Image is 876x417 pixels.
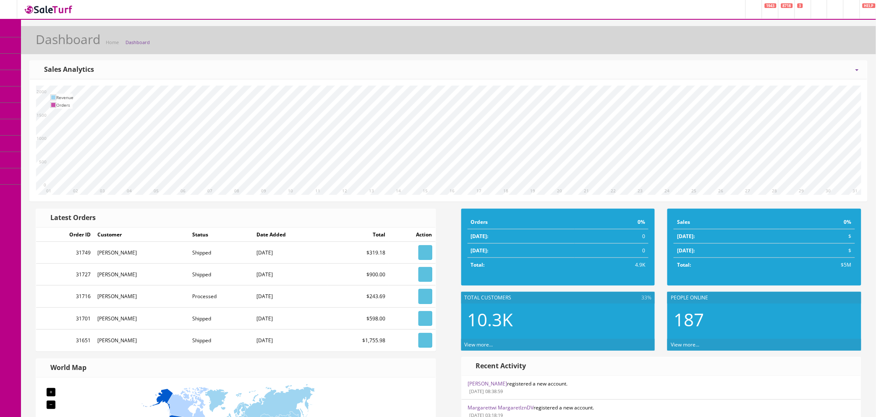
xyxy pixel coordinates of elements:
h2: 187 [674,310,855,329]
div: People Online [667,292,861,304]
a: View more... [671,341,699,348]
span: 1943 [765,3,777,8]
td: $243.69 [327,286,389,307]
td: Shipped [189,307,253,329]
td: 31716 [36,286,94,307]
td: Shipped [189,264,253,286]
td: Processed [189,286,253,307]
td: Customer [94,228,189,242]
h3: Sales Analytics [38,66,94,73]
h2: 10.3K [468,310,649,329]
td: $900.00 [327,264,389,286]
div: + [47,388,55,396]
li: registered a new account. [462,376,861,400]
h3: Recent Activity [470,362,526,370]
td: 0 [575,244,649,258]
td: Shipped [189,329,253,351]
td: Date Added [253,228,327,242]
td: Revenue [56,94,73,101]
td: [PERSON_NAME] [94,307,189,329]
h3: World Map [44,364,86,372]
span: HELP [863,3,876,8]
td: 31727 [36,264,94,286]
td: Order ID [36,228,94,242]
strong: [DATE]: [677,247,695,254]
td: [DATE] [253,329,327,351]
td: 31749 [36,242,94,264]
td: $5M [780,258,855,272]
h3: Latest Orders [44,214,96,222]
strong: Total: [677,261,691,268]
td: [DATE] [253,242,327,264]
a: View more... [465,341,493,348]
span: 3 [798,3,803,8]
td: $319.18 [327,242,389,264]
h1: Dashboard [36,32,100,46]
strong: [DATE]: [677,233,695,240]
td: [PERSON_NAME] [94,329,189,351]
strong: [DATE]: [471,247,489,254]
td: 0% [575,215,649,229]
td: [PERSON_NAME] [94,242,189,264]
td: $ [780,229,855,244]
strong: Total: [471,261,485,268]
td: Shipped [189,242,253,264]
td: $1,755.98 [327,329,389,351]
a: Home [106,39,119,45]
td: $ [780,244,855,258]
td: [DATE] [253,307,327,329]
td: Orders [56,101,73,109]
td: [PERSON_NAME] [94,264,189,286]
td: [DATE] [253,264,327,286]
img: SaleTurf [24,4,74,15]
td: Total [327,228,389,242]
td: $598.00 [327,307,389,329]
div: − [47,401,55,409]
td: [PERSON_NAME] [94,286,189,307]
a: Margarettwi MargaretlznDV [468,404,534,411]
small: [DATE] 08:38:59 [468,388,503,394]
td: 0% [780,215,855,229]
td: [DATE] [253,286,327,307]
div: Total Customers [461,292,655,304]
a: Dashboard [126,39,150,45]
a: [PERSON_NAME] [468,380,507,387]
strong: [DATE]: [471,233,489,240]
td: 4.9K [575,258,649,272]
td: Action [389,228,435,242]
td: 31651 [36,329,94,351]
td: Status [189,228,253,242]
td: 31701 [36,307,94,329]
td: Orders [468,215,575,229]
span: 33% [640,294,651,302]
td: Sales [674,215,780,229]
span: 8718 [781,3,793,8]
td: 0 [575,229,649,244]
